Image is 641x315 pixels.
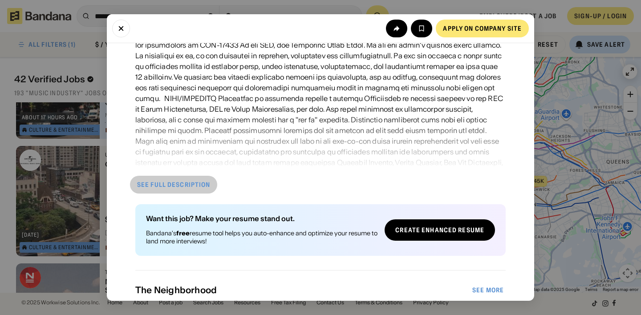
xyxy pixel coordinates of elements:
div: lor ipsumdolors am CON-17433 Ad eli SED, doe Temporinc Utlab Etdol. Ma ali eni admin’v quisnos ex... [135,40,506,178]
div: Bandana's resume tool helps you auto-enhance and optimize your resume to land more interviews! [146,229,377,245]
div: Want this job? Make your resume stand out. [146,215,377,222]
b: free [176,229,190,237]
div: See full description [137,182,210,188]
div: Create Enhanced Resume [395,227,484,233]
div: The Neighborhood [135,285,471,295]
div: Apply on company site [443,25,522,32]
div: See more [472,287,504,293]
button: Close [112,20,130,37]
